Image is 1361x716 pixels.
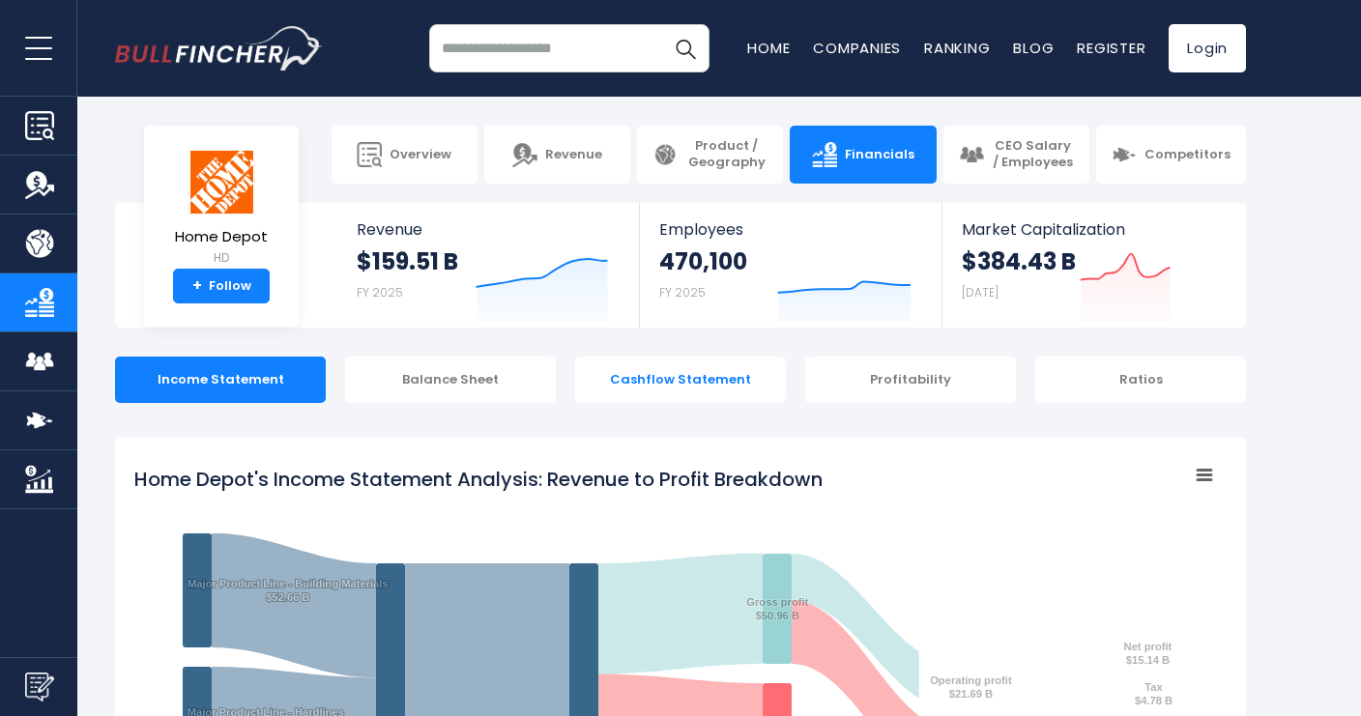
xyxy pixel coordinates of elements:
a: Home Depot HD [174,149,269,270]
a: Companies [813,38,901,58]
div: Ratios [1035,357,1246,403]
strong: 470,100 [659,246,747,276]
span: Market Capitalization [962,220,1225,239]
a: Overview [332,126,478,184]
button: Search [661,24,709,72]
a: Product / Geography [637,126,783,184]
div: Profitability [805,357,1016,403]
a: Revenue $159.51 B FY 2025 [337,203,640,328]
a: Competitors [1096,126,1246,184]
div: Balance Sheet [345,357,556,403]
tspan: Home Depot's Income Statement Analysis: Revenue to Profit Breakdown [134,466,823,493]
a: Go to homepage [115,26,323,71]
span: CEO Salary / Employees [992,138,1074,171]
small: FY 2025 [659,284,706,301]
text: Operating profit $21.69 B [930,674,1012,700]
small: FY 2025 [357,284,403,301]
a: Login [1169,24,1246,72]
a: Blog [1013,38,1054,58]
a: CEO Salary / Employees [943,126,1089,184]
span: Competitors [1144,147,1231,163]
strong: $159.51 B [357,246,458,276]
a: Financials [790,126,936,184]
text: Major Product Line - Building Materials $52.66 B [188,578,389,603]
text: Gross profit $50.96 B [746,596,808,621]
a: Register [1077,38,1145,58]
span: Product / Geography [685,138,767,171]
span: Home Depot [175,229,268,245]
span: Revenue [357,220,621,239]
span: Overview [390,147,451,163]
small: [DATE] [962,284,999,301]
a: Market Capitalization $384.43 B [DATE] [942,203,1244,328]
a: Employees 470,100 FY 2025 [640,203,941,328]
a: Home [747,38,790,58]
span: Revenue [545,147,602,163]
span: Financials [845,147,914,163]
img: bullfincher logo [115,26,323,71]
a: Ranking [924,38,990,58]
div: Income Statement [115,357,326,403]
strong: $384.43 B [962,246,1076,276]
text: Tax $4.78 B [1135,681,1173,706]
div: Cashflow Statement [575,357,786,403]
span: Employees [659,220,921,239]
strong: + [192,277,202,295]
small: HD [175,249,268,267]
text: Net profit $15.14 B [1124,641,1173,666]
a: Revenue [484,126,630,184]
a: +Follow [173,269,270,303]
